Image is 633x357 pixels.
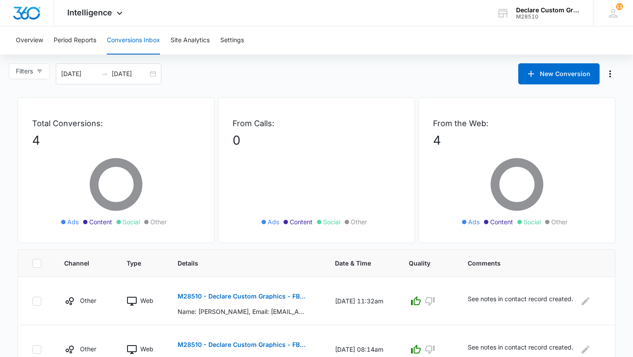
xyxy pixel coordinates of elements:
[516,7,580,14] div: account name
[54,26,96,55] button: Period Reports
[32,117,200,129] p: Total Conversions:
[351,217,367,226] span: Other
[468,217,480,226] span: Ads
[323,217,340,226] span: Social
[290,217,313,226] span: Content
[490,217,513,226] span: Content
[178,307,306,316] p: Name: [PERSON_NAME], Email: [EMAIL_ADDRESS][DOMAIN_NAME], Phone: , Which Service: Vehicle Wraps
[178,259,301,268] span: Details
[80,296,96,305] p: Other
[171,26,210,55] button: Site Analytics
[178,293,306,299] p: M28510 - Declare Custom Graphics - FB - Lead Gen
[178,342,306,348] p: M28510 - Declare Custom Graphics - FB - Lead Gen
[140,296,153,305] p: Web
[150,217,167,226] span: Other
[67,217,79,226] span: Ads
[324,277,398,325] td: [DATE] 11:32am
[433,117,601,129] p: From the Web:
[127,259,144,268] span: Type
[16,26,43,55] button: Overview
[67,8,112,17] span: Intelligence
[468,342,573,357] p: See notes in contact record created.
[123,217,140,226] span: Social
[101,70,108,77] span: swap-right
[107,26,160,55] button: Conversions Inbox
[268,217,279,226] span: Ads
[516,14,580,20] div: account id
[64,259,93,268] span: Channel
[9,63,50,79] button: Filters
[233,131,400,149] p: 0
[616,3,623,10] div: notifications count
[178,334,306,355] button: M28510 - Declare Custom Graphics - FB - Lead Gen
[140,344,153,353] p: Web
[32,131,200,149] p: 4
[518,63,600,84] button: New Conversion
[524,217,541,226] span: Social
[578,294,593,308] button: Edit Comments
[578,342,593,357] button: Edit Comments
[468,259,588,268] span: Comments
[616,3,623,10] span: 11
[112,69,148,79] input: End date
[335,259,375,268] span: Date & Time
[16,66,33,76] span: Filters
[178,286,306,307] button: M28510 - Declare Custom Graphics - FB - Lead Gen
[468,294,573,308] p: See notes in contact record created.
[233,117,400,129] p: From Calls:
[89,217,112,226] span: Content
[433,131,601,149] p: 4
[220,26,244,55] button: Settings
[80,344,96,353] p: Other
[603,67,617,81] button: Manage Numbers
[409,259,433,268] span: Quality
[61,69,98,79] input: Start date
[551,217,568,226] span: Other
[101,70,108,77] span: to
